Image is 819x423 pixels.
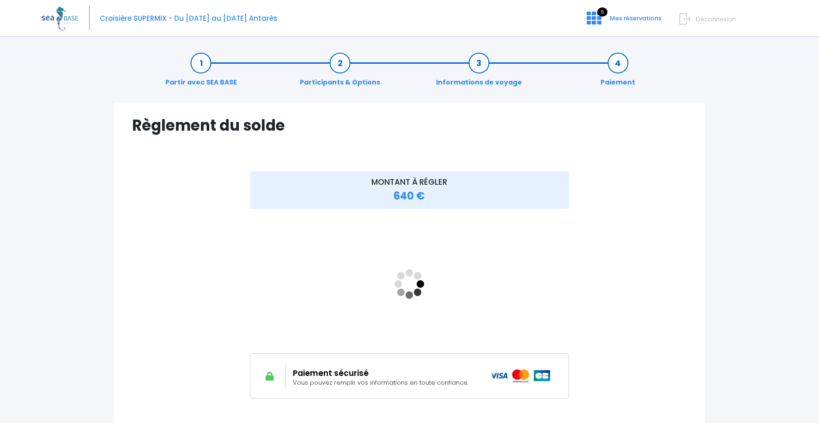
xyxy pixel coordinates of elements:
[161,58,242,87] a: Partir avec SEA BASE
[132,116,687,134] h1: Règlement du solde
[295,58,385,87] a: Participants & Options
[293,378,468,387] span: Vous pouvez remplir vos informations en toute confiance.
[250,215,569,353] iframe: <!-- //required -->
[579,17,667,26] a: 6 Mes réservations
[491,369,551,382] img: icons_paiement_securise@2x.png
[597,7,607,17] span: 6
[431,58,527,87] a: Informations de voyage
[100,13,278,23] span: Croisière SUPERMIX - Du [DATE] au [DATE] Antarès
[696,15,736,24] span: Déconnexion
[394,189,425,203] span: 640 €
[293,369,477,378] h2: Paiement sécurisé
[371,176,447,187] span: MONTANT À RÉGLER
[596,58,640,87] a: Paiement
[610,14,661,23] span: Mes réservations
